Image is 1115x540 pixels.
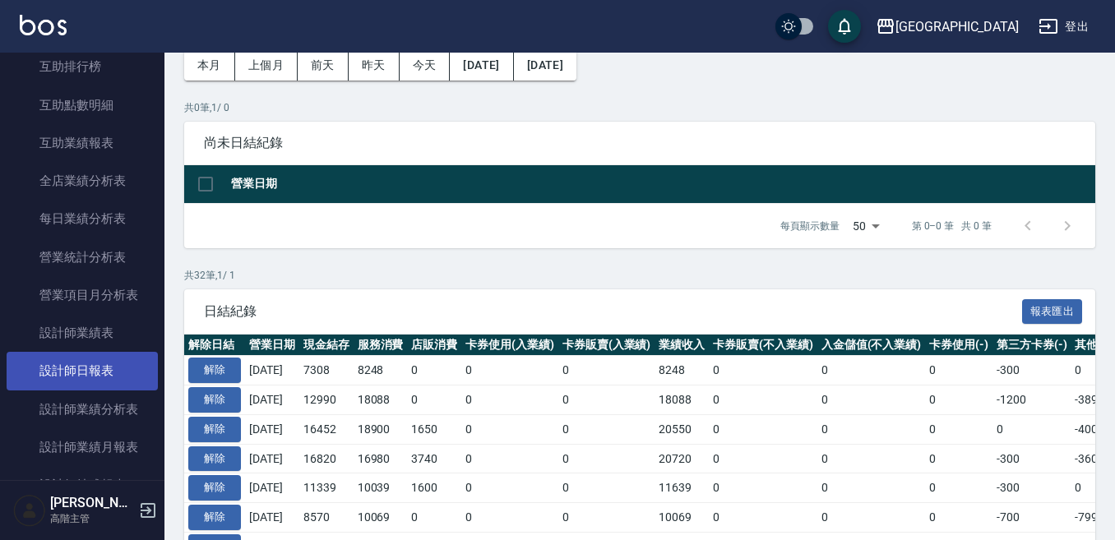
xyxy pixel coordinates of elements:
td: 0 [558,444,655,473]
th: 營業日期 [245,335,299,356]
td: 11639 [655,473,709,503]
th: 業績收入 [655,335,709,356]
td: 0 [992,414,1071,444]
td: 8248 [655,356,709,385]
td: 0 [558,414,655,444]
a: 報表匯出 [1022,302,1083,318]
td: 0 [817,356,926,385]
p: 高階主管 [50,511,134,526]
button: 解除 [188,446,241,472]
td: 16820 [299,444,354,473]
div: [GEOGRAPHIC_DATA] [895,16,1019,37]
td: 0 [817,444,926,473]
p: 共 0 筆, 1 / 0 [184,100,1095,115]
button: save [828,10,861,43]
h5: [PERSON_NAME] [50,495,134,511]
td: -300 [992,356,1071,385]
td: 0 [709,414,817,444]
th: 入金儲值(不入業績) [817,335,926,356]
td: 20550 [655,414,709,444]
td: 12990 [299,385,354,415]
th: 卡券販賣(不入業績) [709,335,817,356]
p: 第 0–0 筆 共 0 筆 [912,219,992,233]
td: 0 [709,473,817,503]
button: [GEOGRAPHIC_DATA] [869,10,1025,44]
a: 設計師抽成報表 [7,466,158,504]
td: 0 [461,473,558,503]
td: 0 [407,503,461,533]
td: 3740 [407,444,461,473]
td: [DATE] [245,385,299,415]
td: 0 [925,444,992,473]
button: 今天 [400,50,451,81]
td: 8248 [354,356,408,385]
th: 第三方卡券(-) [992,335,1071,356]
td: 0 [925,473,992,503]
a: 互助業績報表 [7,124,158,162]
td: 0 [709,356,817,385]
td: 0 [461,444,558,473]
td: 1600 [407,473,461,503]
td: [DATE] [245,356,299,385]
td: 0 [925,356,992,385]
td: -300 [992,444,1071,473]
th: 營業日期 [227,165,1095,204]
a: 設計師日報表 [7,352,158,390]
td: [DATE] [245,473,299,503]
th: 卡券使用(-) [925,335,992,356]
td: 16980 [354,444,408,473]
td: 0 [558,356,655,385]
td: 0 [407,356,461,385]
th: 店販消費 [407,335,461,356]
td: -1200 [992,385,1071,415]
td: 0 [461,385,558,415]
th: 解除日結 [184,335,245,356]
a: 設計師業績表 [7,314,158,352]
a: 互助點數明細 [7,86,158,124]
button: 解除 [188,505,241,530]
td: 0 [709,444,817,473]
td: 10069 [354,503,408,533]
span: 日結紀錄 [204,303,1022,320]
button: 解除 [188,417,241,442]
button: [DATE] [450,50,513,81]
td: 0 [558,503,655,533]
td: 18088 [354,385,408,415]
td: 0 [461,356,558,385]
p: 每頁顯示數量 [780,219,840,233]
a: 全店業績分析表 [7,162,158,200]
button: 上個月 [235,50,298,81]
td: 0 [817,503,926,533]
td: 11339 [299,473,354,503]
a: 營業項目月分析表 [7,276,158,314]
button: 解除 [188,475,241,501]
td: 18900 [354,414,408,444]
td: 0 [817,385,926,415]
button: 昨天 [349,50,400,81]
span: 尚未日結紀錄 [204,135,1076,151]
td: 8570 [299,503,354,533]
td: 0 [709,385,817,415]
th: 服務消費 [354,335,408,356]
button: 解除 [188,358,241,383]
td: 0 [558,385,655,415]
td: 10039 [354,473,408,503]
td: 0 [461,414,558,444]
td: -700 [992,503,1071,533]
button: [DATE] [514,50,576,81]
a: 互助排行榜 [7,48,158,85]
td: 20720 [655,444,709,473]
td: 0 [925,385,992,415]
td: -300 [992,473,1071,503]
td: [DATE] [245,414,299,444]
img: Logo [20,15,67,35]
td: 0 [461,503,558,533]
a: 設計師業績月報表 [7,428,158,466]
td: 0 [407,385,461,415]
td: 7308 [299,356,354,385]
th: 卡券使用(入業績) [461,335,558,356]
td: 0 [817,473,926,503]
td: 0 [558,473,655,503]
td: 16452 [299,414,354,444]
td: 0 [925,503,992,533]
